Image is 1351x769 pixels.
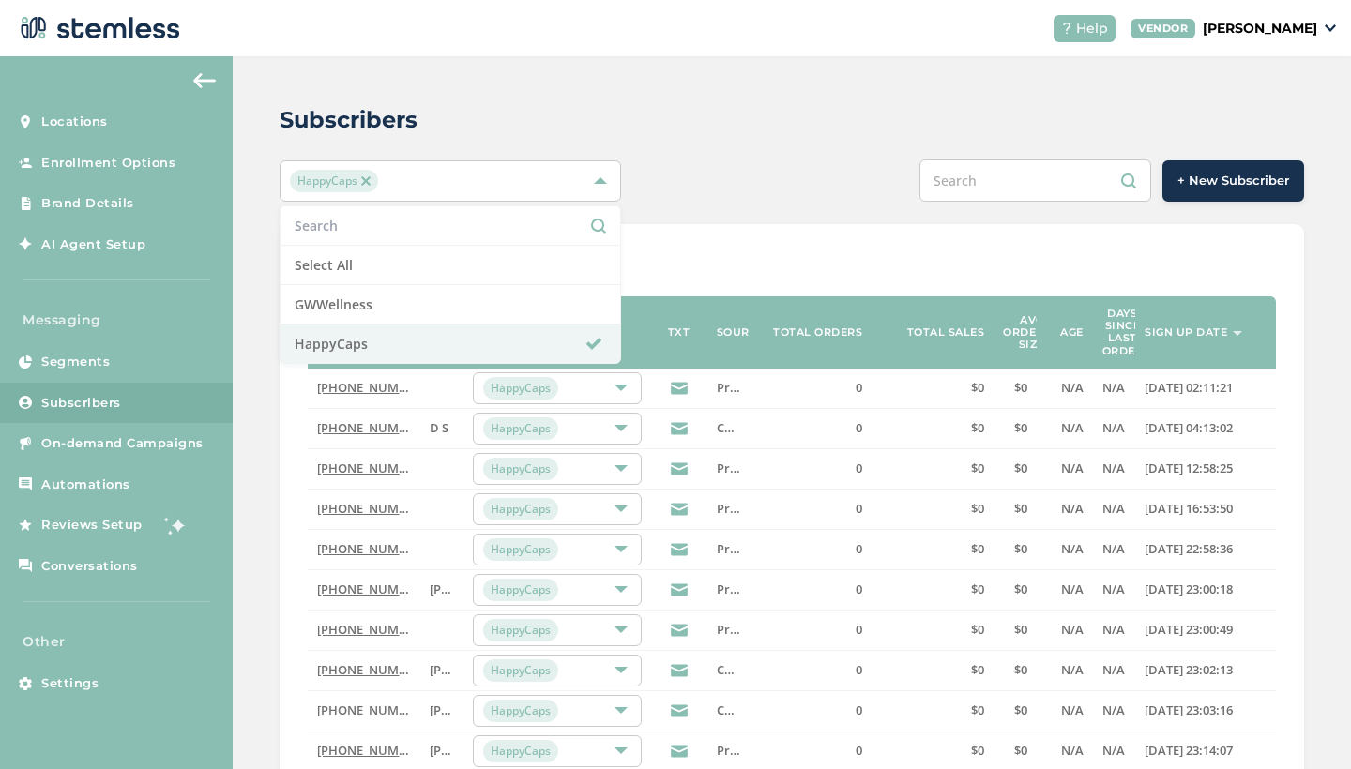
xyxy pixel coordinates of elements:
[295,216,606,235] input: Search
[41,353,110,371] span: Segments
[41,154,175,173] span: Enrollment Options
[1061,23,1072,34] img: icon-help-white-03924b79.svg
[41,674,99,693] span: Settings
[157,506,194,544] img: glitter-stars-b7820f95.gif
[281,324,620,363] li: HappyCaps
[41,235,145,254] span: AI Agent Setup
[1257,679,1351,769] iframe: Chat Widget
[1203,19,1317,38] p: [PERSON_NAME]
[1076,19,1108,38] span: Help
[15,9,180,47] img: logo-dark-0685b13c.svg
[193,73,216,88] img: icon-arrow-back-accent-c549486e.svg
[281,285,620,324] li: GWWellness
[290,170,378,192] span: HappyCaps
[1177,172,1289,190] span: + New Subscriber
[41,434,204,453] span: On-demand Campaigns
[280,103,417,137] h2: Subscribers
[361,176,371,186] img: icon-close-accent-8a337256.svg
[281,246,620,285] li: Select All
[41,194,134,213] span: Brand Details
[41,113,108,131] span: Locations
[1325,24,1336,32] img: icon_down-arrow-small-66adaf34.svg
[919,159,1151,202] input: Search
[1131,19,1195,38] div: VENDOR
[1162,160,1304,202] button: + New Subscriber
[41,475,130,494] span: Automations
[41,557,138,576] span: Conversations
[41,516,143,535] span: Reviews Setup
[41,394,121,413] span: Subscribers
